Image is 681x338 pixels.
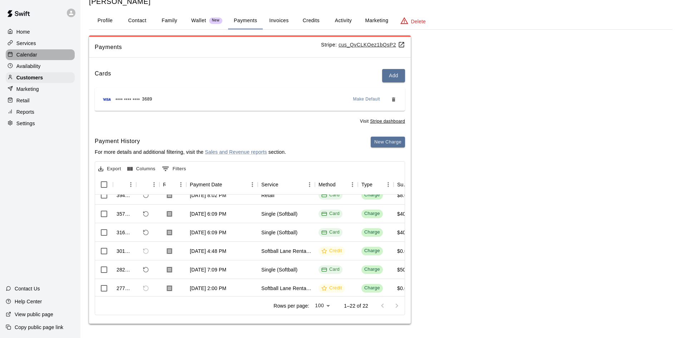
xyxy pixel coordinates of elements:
[364,192,380,199] div: Charge
[100,96,113,103] img: Credit card brand logo
[364,248,380,254] div: Charge
[397,210,413,217] div: $40.00
[261,248,311,255] div: Softball Lane Rental - 30 Minutes
[295,12,327,29] button: Credits
[121,12,153,29] button: Contact
[15,324,63,331] p: Copy public page link
[190,229,226,236] div: Dec 2, 2024, 6:09 PM
[319,175,336,195] div: Method
[117,210,133,217] div: 357421
[163,226,176,239] button: Download Receipt
[209,18,222,23] span: New
[136,175,159,195] div: Refund
[140,245,152,257] span: Refund payment
[247,179,258,190] button: Menu
[190,175,222,195] div: Payment Date
[312,300,332,311] div: 100
[261,266,297,273] div: Single (Softball)
[388,94,399,105] button: Remove
[95,43,321,52] span: Payments
[411,18,426,25] p: Delete
[273,302,309,309] p: Rows per page:
[353,96,380,103] span: Make Default
[153,12,186,29] button: Family
[176,179,186,190] button: Menu
[16,120,35,127] p: Settings
[190,210,226,217] div: Jan 2, 2025, 6:09 PM
[372,180,383,190] button: Sort
[397,266,413,273] div: $50.00
[190,192,226,199] div: Jan 23, 2025, 8:02 PM
[190,266,226,273] div: Nov 2, 2024, 7:09 PM
[140,226,152,239] span: Refund payment
[149,179,159,190] button: Menu
[261,210,297,217] div: Single (Softball)
[163,207,176,220] button: Download Receipt
[142,96,152,103] span: 3689
[140,282,152,294] span: Refund payment
[16,40,36,47] p: Services
[16,63,41,70] p: Availability
[321,248,342,254] div: Credit
[6,72,75,83] a: Customers
[89,12,672,29] div: basic tabs example
[263,12,295,29] button: Invoices
[6,107,75,117] div: Reports
[371,137,405,148] button: New Charge
[397,192,410,199] div: $8.00
[304,179,315,190] button: Menu
[166,180,176,190] button: Sort
[321,266,340,273] div: Card
[15,298,42,305] p: Help Center
[140,180,150,190] button: Sort
[258,175,315,195] div: Service
[6,118,75,129] a: Settings
[360,118,405,125] span: Visit
[190,285,226,292] div: Oct 29, 2024, 2:00 PM
[344,302,368,309] p: 1–22 of 22
[16,74,43,81] p: Customers
[228,12,263,29] button: Payments
[361,175,372,195] div: Type
[315,175,358,195] div: Method
[140,264,152,276] span: Refund payment
[321,285,342,292] div: Credit
[370,119,405,124] a: Stripe dashboard
[163,175,166,195] div: Receipt
[364,229,380,236] div: Charge
[16,28,30,35] p: Home
[261,175,278,195] div: Service
[336,180,346,190] button: Sort
[117,248,133,255] div: 301922
[186,175,258,195] div: Payment Date
[16,51,37,58] p: Calendar
[6,61,75,72] a: Availability
[397,285,410,292] div: $0.00
[95,148,286,156] p: For more details and additional filtering, visit the section.
[125,179,136,190] button: Menu
[15,311,53,318] p: View public page
[163,282,176,295] button: Download Receipt
[163,263,176,276] button: Download Receipt
[364,266,380,273] div: Charge
[321,210,340,217] div: Card
[358,175,394,195] div: Type
[16,108,34,116] p: Reports
[327,12,359,29] button: Activity
[140,208,152,220] span: Refund payment
[261,192,275,199] div: Retail
[383,179,394,190] button: Menu
[6,26,75,37] a: Home
[117,285,133,292] div: 277817
[117,192,133,199] div: 394069
[159,175,186,195] div: Receipt
[6,38,75,49] a: Services
[321,229,340,236] div: Card
[6,84,75,94] a: Marketing
[89,12,121,29] button: Profile
[261,229,297,236] div: Single (Softball)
